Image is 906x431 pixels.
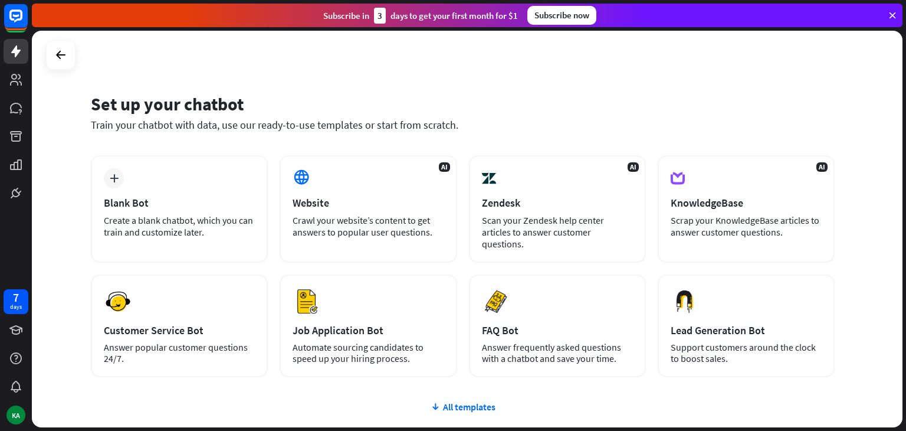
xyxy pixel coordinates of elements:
div: Subscribe now [527,6,596,25]
div: All templates [91,401,835,413]
a: 7 days [4,289,28,314]
span: AI [816,162,828,172]
div: KnowledgeBase [671,196,822,210]
i: plus [110,174,119,182]
div: Create a blank chatbot, which you can train and customize later. [104,214,255,238]
div: Train your chatbot with data, use our ready-to-use templates or start from scratch. [91,118,835,132]
div: Website [293,196,444,210]
div: Scrap your KnowledgeBase articles to answer customer questions. [671,214,822,238]
div: 7 [13,292,19,303]
div: Crawl your website’s content to get answers to popular user questions. [293,214,444,238]
div: Answer popular customer questions 24/7. [104,342,255,364]
div: FAQ Bot [482,324,633,337]
div: Scan your Zendesk help center articles to answer customer questions. [482,214,633,250]
div: Subscribe in days to get your first month for $1 [323,8,518,24]
div: Customer Service Bot [104,324,255,337]
div: Automate sourcing candidates to speed up your hiring process. [293,342,444,364]
div: Set up your chatbot [91,93,835,115]
div: Lead Generation Bot [671,324,822,337]
div: days [10,303,22,311]
span: AI [628,162,639,172]
div: KA [6,406,25,425]
div: Job Application Bot [293,324,444,337]
span: AI [439,162,450,172]
div: 3 [374,8,386,24]
div: Support customers around the clock to boost sales. [671,342,822,364]
div: Answer frequently asked questions with a chatbot and save your time. [482,342,633,364]
div: Blank Bot [104,196,255,210]
div: Zendesk [482,196,633,210]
